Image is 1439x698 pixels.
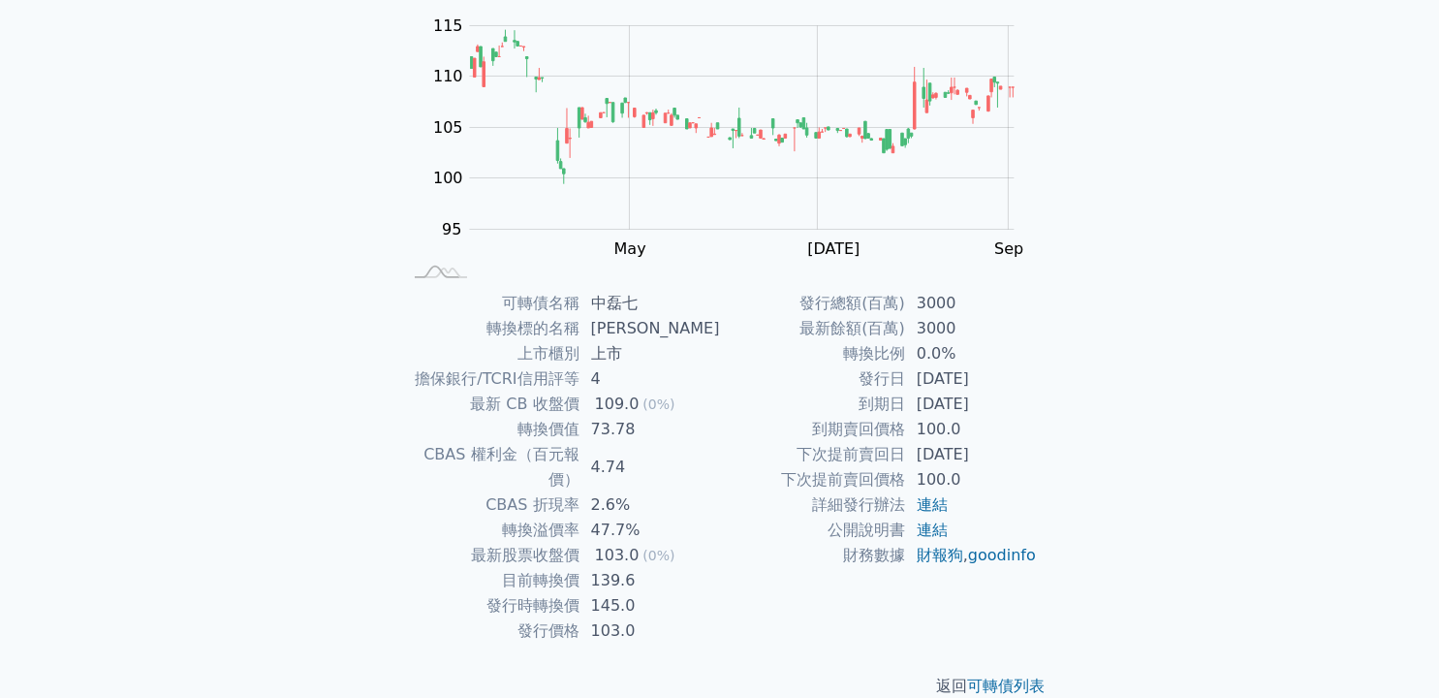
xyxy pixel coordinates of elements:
[402,593,579,619] td: 發行時轉換價
[379,675,1061,698] p: 返回
[402,619,579,644] td: 發行價格
[905,467,1038,492] td: 100.0
[720,518,905,543] td: 公開說明書
[720,467,905,492] td: 下次提前賣回價格
[579,291,720,316] td: 中磊七
[720,366,905,392] td: 發行日
[720,291,905,316] td: 發行總額(百萬)
[402,341,579,366] td: 上市櫃別
[402,543,579,568] td: 最新股票收盤價
[720,442,905,467] td: 下次提前賣回日
[968,677,1046,695] a: 可轉債列表
[807,239,860,258] tspan: [DATE]
[905,341,1038,366] td: 0.0%
[423,16,1044,258] g: Chart
[433,118,463,137] tspan: 105
[1342,605,1439,698] iframe: Chat Widget
[720,392,905,417] td: 到期日
[402,492,579,518] td: CBAS 折現率
[433,16,463,35] tspan: 115
[433,169,463,187] tspan: 100
[579,593,720,619] td: 145.0
[579,518,720,543] td: 47.7%
[720,543,905,568] td: 財務數據
[402,442,579,492] td: CBAS 權利金（百元報價）
[402,417,579,442] td: 轉換價值
[614,239,646,258] tspan: May
[720,492,905,518] td: 詳細發行辦法
[905,291,1038,316] td: 3000
[905,442,1038,467] td: [DATE]
[442,220,461,238] tspan: 95
[591,392,643,417] div: 109.0
[905,392,1038,417] td: [DATE]
[642,397,674,412] span: (0%)
[402,518,579,543] td: 轉換溢價率
[968,546,1036,564] a: goodinfo
[720,417,905,442] td: 到期賣回價格
[1342,605,1439,698] div: 聊天小工具
[579,568,720,593] td: 139.6
[579,492,720,518] td: 2.6%
[579,316,720,341] td: [PERSON_NAME]
[642,548,674,563] span: (0%)
[579,366,720,392] td: 4
[579,442,720,492] td: 4.74
[402,366,579,392] td: 擔保銀行/TCRI信用評等
[720,316,905,341] td: 最新餘額(百萬)
[402,291,579,316] td: 可轉債名稱
[402,316,579,341] td: 轉換標的名稱
[917,546,963,564] a: 財報狗
[994,239,1023,258] tspan: Sep
[905,366,1038,392] td: [DATE]
[905,417,1038,442] td: 100.0
[905,316,1038,341] td: 3000
[917,495,948,514] a: 連結
[579,619,720,644] td: 103.0
[591,543,643,568] div: 103.0
[579,417,720,442] td: 73.78
[917,521,948,539] a: 連結
[579,341,720,366] td: 上市
[433,67,463,85] tspan: 110
[402,392,579,417] td: 最新 CB 收盤價
[905,543,1038,568] td: ,
[720,341,905,366] td: 轉換比例
[402,568,579,593] td: 目前轉換價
